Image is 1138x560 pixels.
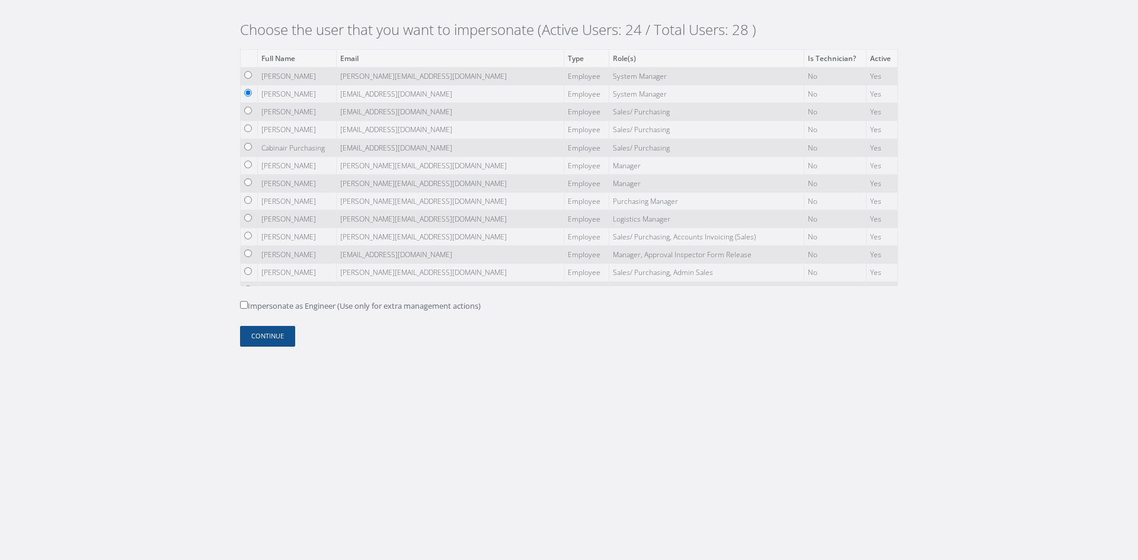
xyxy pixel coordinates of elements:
td: [EMAIL_ADDRESS][DOMAIN_NAME] [337,281,564,299]
button: Continue [240,326,295,347]
td: Employee [564,103,609,121]
td: Sales/ Purchasing [609,139,804,156]
td: Yes [866,156,897,174]
td: Yes [866,192,897,210]
td: [PERSON_NAME] [257,192,336,210]
h2: Choose the user that you want to impersonate (Active Users: 24 / Total Users: 28 ) [240,21,898,39]
td: [EMAIL_ADDRESS][DOMAIN_NAME] [337,139,564,156]
td: [PERSON_NAME][EMAIL_ADDRESS][DOMAIN_NAME] [337,228,564,246]
td: Employee [564,139,609,156]
td: No [804,246,867,264]
td: Employee [564,121,609,139]
td: No [804,67,867,85]
td: [PERSON_NAME] [257,103,336,121]
td: [EMAIL_ADDRESS][DOMAIN_NAME] [337,103,564,121]
td: [PERSON_NAME] [257,174,336,192]
th: Active [866,49,897,67]
td: Employee [564,156,609,174]
td: [PERSON_NAME] [257,281,336,299]
td: [PERSON_NAME][EMAIL_ADDRESS][DOMAIN_NAME] [337,264,564,281]
td: Sales/ Purchasing [609,281,804,299]
td: No [804,264,867,281]
td: No [804,85,867,103]
td: Employee [564,228,609,246]
td: [PERSON_NAME] [257,228,336,246]
td: Sales/ Purchasing, Accounts Invoicing (Sales) [609,228,804,246]
td: Manager [609,156,804,174]
td: Employee [564,246,609,264]
td: Employee [564,210,609,228]
th: Role(s) [609,49,804,67]
td: [PERSON_NAME][EMAIL_ADDRESS][DOMAIN_NAME] [337,192,564,210]
td: Cabinair Purchasing [257,139,336,156]
td: [PERSON_NAME][EMAIL_ADDRESS][DOMAIN_NAME] [337,67,564,85]
td: Yes [866,210,897,228]
td: [EMAIL_ADDRESS][DOMAIN_NAME] [337,246,564,264]
td: [PERSON_NAME] [257,210,336,228]
td: No [804,139,867,156]
td: Yes [866,139,897,156]
td: Yes [866,264,897,281]
td: No [804,156,867,174]
td: Employee [564,67,609,85]
td: Yes [866,281,897,299]
input: Impersonate as Engineer (Use only for extra management actions) [240,301,248,309]
td: Sales/ Purchasing [609,121,804,139]
td: No [804,174,867,192]
td: Yes [866,67,897,85]
td: Yes [866,103,897,121]
td: No [804,192,867,210]
td: Yes [866,174,897,192]
td: Sales/ Purchasing, Admin Sales [609,264,804,281]
td: [PERSON_NAME][EMAIL_ADDRESS][DOMAIN_NAME] [337,210,564,228]
td: [PERSON_NAME] [257,264,336,281]
td: [PERSON_NAME] [257,246,336,264]
th: Type [564,49,609,67]
td: Employee [564,264,609,281]
td: [PERSON_NAME] [257,121,336,139]
td: Manager [609,174,804,192]
td: Logistics Manager [609,210,804,228]
td: No [804,281,867,299]
td: Yes [866,85,897,103]
td: Employee [564,281,609,299]
th: Email [337,49,564,67]
td: [PERSON_NAME][EMAIL_ADDRESS][DOMAIN_NAME] [337,156,564,174]
td: No [804,121,867,139]
td: [PERSON_NAME][EMAIL_ADDRESS][DOMAIN_NAME] [337,174,564,192]
td: No [804,103,867,121]
td: [EMAIL_ADDRESS][DOMAIN_NAME] [337,121,564,139]
td: [EMAIL_ADDRESS][DOMAIN_NAME] [337,85,564,103]
td: Yes [866,246,897,264]
label: Impersonate as Engineer (Use only for extra management actions) [240,300,481,312]
td: Yes [866,121,897,139]
td: Purchasing Manager [609,192,804,210]
th: Full Name [257,49,336,67]
td: No [804,228,867,246]
td: No [804,210,867,228]
td: Manager, Approval Inspector Form Release [609,246,804,264]
td: [PERSON_NAME] [257,67,336,85]
td: System Manager [609,85,804,103]
td: Employee [564,174,609,192]
th: Is Technician? [804,49,867,67]
td: Employee [564,192,609,210]
td: Sales/ Purchasing [609,103,804,121]
td: [PERSON_NAME] [257,156,336,174]
td: Yes [866,228,897,246]
td: [PERSON_NAME] [257,85,336,103]
td: System Manager [609,67,804,85]
td: Employee [564,85,609,103]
